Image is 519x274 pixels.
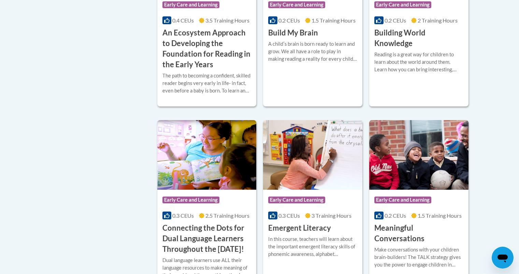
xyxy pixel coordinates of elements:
[418,212,462,219] span: 1.5 Training Hours
[374,28,463,49] h3: Building World Knowledge
[374,246,463,269] div: Make conversations with your children brain-builders! The TALK strategy gives you the power to en...
[205,212,249,219] span: 2.5 Training Hours
[374,1,431,8] span: Early Care and Learning
[162,28,251,70] h3: An Ecosystem Approach to Developing the Foundation for Reading in the Early Years
[172,17,194,24] span: 0.4 CEUs
[492,247,514,269] iframe: Button to launch messaging window
[278,212,300,219] span: 0.3 CEUs
[374,197,431,203] span: Early Care and Learning
[157,120,257,190] img: Course Logo
[369,120,468,190] img: Course Logo
[205,17,249,24] span: 3.5 Training Hours
[268,28,318,38] h3: Build My Brain
[268,1,325,8] span: Early Care and Learning
[385,17,406,24] span: 0.2 CEUs
[172,212,194,219] span: 0.3 CEUs
[374,51,463,73] div: Reading is a great way for children to learn about the world around them. Learn how you can bring...
[162,223,251,254] h3: Connecting the Dots for Dual Language Learners Throughout the [DATE]!
[374,223,463,244] h3: Meaningful Conversations
[162,72,251,95] div: The path to becoming a confident, skilled reader begins very early in life- in fact, even before ...
[268,40,357,63] div: A childʹs brain is born ready to learn and grow. We all have a role to play in making reading a r...
[278,17,300,24] span: 0.2 CEUs
[385,212,406,219] span: 0.2 CEUs
[268,197,325,203] span: Early Care and Learning
[162,1,219,8] span: Early Care and Learning
[418,17,458,24] span: 2 Training Hours
[268,235,357,258] div: In this course, teachers will learn about the important emergent literacy skills of phonemic awar...
[312,212,351,219] span: 3 Training Hours
[312,17,356,24] span: 1.5 Training Hours
[263,120,362,190] img: Course Logo
[162,197,219,203] span: Early Care and Learning
[268,223,331,233] h3: Emergent Literacy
